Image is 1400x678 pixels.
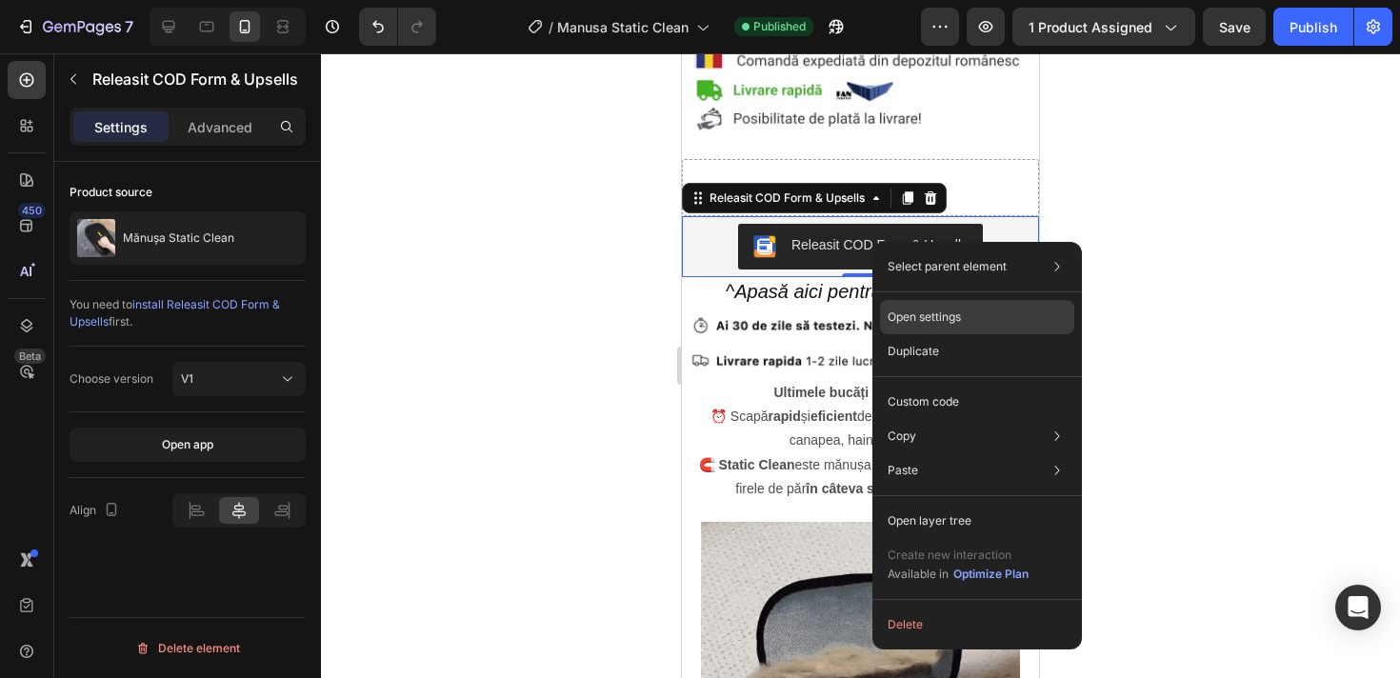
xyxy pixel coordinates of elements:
p: Open settings [888,309,961,326]
p: Advanced [188,117,252,137]
span: Save [1219,19,1250,35]
p: Duplicate [888,343,939,360]
div: You need to first. [70,296,306,330]
div: Delete element [135,637,240,660]
div: Align [70,498,123,524]
span: 1 product assigned [1029,17,1152,37]
p: Open layer tree [888,512,971,529]
div: Publish [1290,17,1337,37]
div: Choose version [70,370,153,388]
div: Product source [70,184,152,201]
span: Published [753,18,806,35]
p: Create new interaction [888,546,1030,565]
div: Beta [14,349,46,364]
span: Manusa Static Clean [557,17,689,37]
button: 7 [8,8,142,46]
button: Save [1203,8,1266,46]
p: Custom code [888,393,959,410]
div: Optimize Plan [953,566,1029,583]
div: Open Intercom Messenger [1335,585,1381,630]
button: 1 product assigned [1012,8,1195,46]
p: Settings [94,117,148,137]
iframe: Design area [682,53,1039,678]
button: Delete [880,608,1074,642]
button: Publish [1273,8,1353,46]
button: Delete element [70,633,306,664]
p: Copy [888,428,916,445]
button: Optimize Plan [952,565,1030,584]
p: Releasit COD Form & Upsells [92,68,298,90]
button: Open app [70,428,306,462]
div: Open app [162,436,213,453]
span: Available in [888,567,949,581]
div: 450 [18,203,46,218]
span: / [549,17,553,37]
p: Paste [888,462,918,479]
img: product feature img [77,219,115,257]
button: V1 [172,362,306,396]
p: Select parent element [888,258,1007,275]
span: install Releasit COD Form & Upsells [70,297,280,329]
p: Mănușa Static Clean [123,231,234,245]
p: 7 [125,15,133,38]
span: V1 [181,371,193,386]
div: Undo/Redo [359,8,436,46]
